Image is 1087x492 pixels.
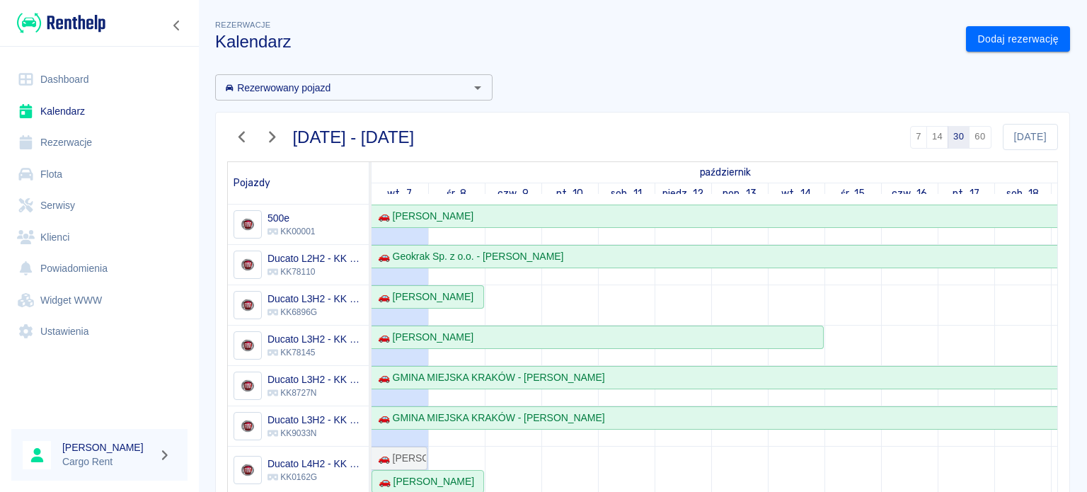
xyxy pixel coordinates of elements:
a: Renthelp logo [11,11,105,35]
img: Image [236,253,259,277]
p: KK78145 [268,346,363,359]
p: Cargo Rent [62,454,153,469]
h3: Kalendarz [215,32,955,52]
div: 🚗 Geokrak Sp. z o.o. - [PERSON_NAME] [372,249,563,264]
img: Image [236,374,259,398]
button: Otwórz [468,78,488,98]
div: 🚗 [PERSON_NAME] [372,290,473,304]
a: 12 października 2025 [659,183,708,204]
input: Wyszukaj i wybierz pojazdy... [219,79,465,96]
h3: [DATE] - [DATE] [293,127,415,147]
img: Image [236,334,259,357]
a: 7 października 2025 [384,183,415,204]
a: Dashboard [11,64,188,96]
h6: Ducato L3H2 - KK 8727N [268,372,363,387]
a: Kalendarz [11,96,188,127]
h6: Ducato L3H2 - KK 9033N [268,413,363,427]
a: Serwisy [11,190,188,222]
div: 🚗 [PERSON_NAME] [372,451,426,466]
button: 14 dni [926,126,948,149]
a: Powiadomienia [11,253,188,285]
h6: Ducato L3H2 - KK 6896G zastępcze [268,292,363,306]
img: Renthelp logo [17,11,105,35]
a: Widget WWW [11,285,188,316]
a: 11 października 2025 [607,183,645,204]
p: KK00001 [268,225,315,238]
p: KK78110 [268,265,363,278]
div: 🚗 [PERSON_NAME] [373,474,474,489]
button: 7 dni [910,126,927,149]
button: Zwiń nawigację [166,16,188,35]
a: Ustawienia [11,316,188,348]
h6: Ducato L4H2 - KK 0162G [268,457,363,471]
h6: 500e [268,211,315,225]
a: Klienci [11,222,188,253]
a: 15 października 2025 [837,183,869,204]
span: Pojazdy [234,177,270,189]
a: Rezerwacje [11,127,188,159]
a: 13 października 2025 [719,183,760,204]
a: 16 października 2025 [888,183,931,204]
h6: Ducato L2H2 - KK 78110 [268,251,363,265]
div: 🚗 GMINA MIEJSKA KRAKÓW - [PERSON_NAME] [372,370,605,385]
div: 🚗 GMINA MIEJSKA KRAKÓW - [PERSON_NAME] [372,411,605,425]
button: 60 dni [969,126,991,149]
img: Image [236,415,259,438]
a: 7 października 2025 [696,162,754,183]
a: 10 października 2025 [553,183,587,204]
img: Image [236,459,259,482]
a: 18 października 2025 [1003,183,1043,204]
a: Dodaj rezerwację [966,26,1070,52]
a: Flota [11,159,188,190]
h6: Ducato L3H2 - KK 78145 [268,332,363,346]
p: KK6896G [268,306,363,319]
p: KK0162G [268,471,363,484]
p: KK8727N [268,387,363,399]
button: 30 dni [948,126,970,149]
a: 14 października 2025 [778,183,815,204]
img: Image [236,294,259,317]
p: KK9033N [268,427,363,440]
img: Image [236,213,259,236]
a: 8 października 2025 [443,183,471,204]
h6: [PERSON_NAME] [62,440,153,454]
a: 9 października 2025 [494,183,532,204]
a: 17 października 2025 [949,183,983,204]
button: [DATE] [1003,124,1058,150]
div: 🚗 [PERSON_NAME] [372,209,473,224]
span: Rezerwacje [215,21,270,29]
div: 🚗 [PERSON_NAME] [372,330,473,345]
